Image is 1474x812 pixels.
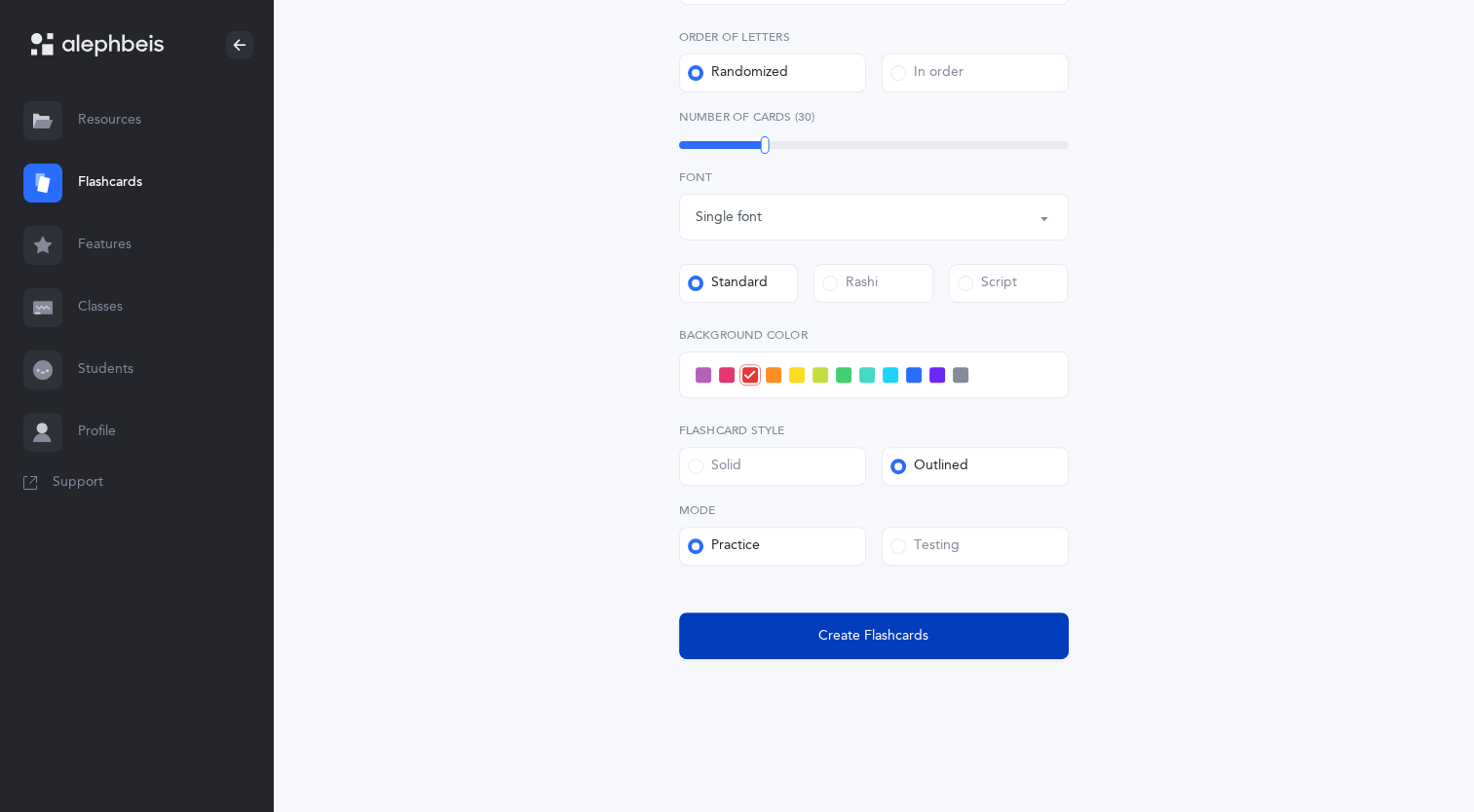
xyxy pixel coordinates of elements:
[53,473,103,493] span: Support
[688,536,760,556] div: Practice
[890,536,960,556] div: Testing
[679,501,1069,519] label: Mode
[890,457,968,476] div: Outlined
[890,63,964,83] div: In order
[679,612,1069,659] button: Create Flashcards
[696,207,762,228] div: Single font
[818,626,928,646] span: Create Flashcards
[688,274,768,293] div: Standard
[679,28,1069,46] label: Order of letters
[679,194,1069,240] button: Single font
[688,63,788,83] div: Randomized
[679,168,1069,186] label: Font
[688,457,741,476] div: Solid
[822,274,878,293] div: Rashi
[958,274,1017,293] div: Script
[679,326,1069,344] label: Background color
[679,108,1069,126] label: Number of Cards (30)
[679,422,1069,439] label: Flashcard Style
